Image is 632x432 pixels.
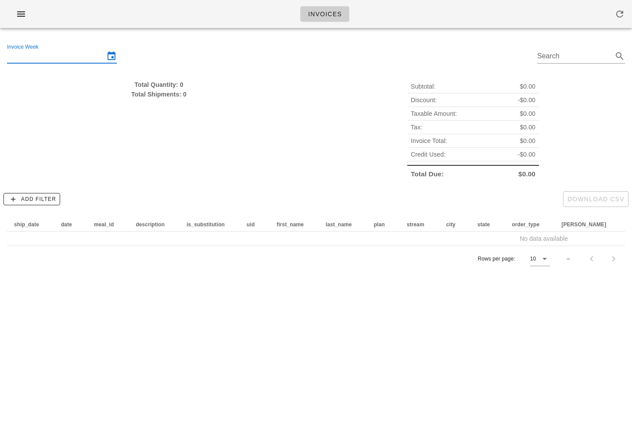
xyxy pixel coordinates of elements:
a: Invoices [300,6,349,22]
div: Total Shipments: 0 [7,89,311,99]
span: description [136,221,165,228]
th: description: Not sorted. Activate to sort ascending. [129,218,180,232]
span: date [61,221,72,228]
div: – [567,255,570,263]
th: plan: Not sorted. Activate to sort ascending. [367,218,400,232]
span: meal_id [94,221,114,228]
span: Total Due: [411,169,444,179]
span: Tax: [411,122,422,132]
span: [PERSON_NAME] [561,221,606,228]
div: Total Quantity: 0 [7,80,311,89]
th: last_name: Not sorted. Activate to sort ascending. [319,218,367,232]
span: first_name [276,221,304,228]
th: first_name: Not sorted. Activate to sort ascending. [269,218,319,232]
th: is_substitution: Not sorted. Activate to sort ascending. [180,218,240,232]
span: Taxable Amount: [411,109,457,118]
span: $0.00 [520,122,535,132]
span: stream [407,221,424,228]
span: $0.00 [520,109,535,118]
div: 10Rows per page: [530,252,550,266]
span: plan [374,221,385,228]
div: 10 [530,255,536,263]
span: is_substitution [187,221,225,228]
span: -$0.00 [518,95,535,105]
span: -$0.00 [518,150,535,159]
span: uid [247,221,255,228]
button: Add Filter [4,193,60,205]
span: Discount: [411,95,437,105]
th: stream: Not sorted. Activate to sort ascending. [400,218,439,232]
span: state [478,221,490,228]
span: order_type [512,221,539,228]
span: ship_date [14,221,39,228]
span: $0.00 [520,136,535,146]
span: Credit Used: [411,150,445,159]
div: Rows per page: [478,246,550,271]
th: meal_id: Not sorted. Activate to sort ascending. [87,218,129,232]
span: $0.00 [518,169,535,179]
th: date: Not sorted. Activate to sort ascending. [54,218,87,232]
span: Invoice Total: [411,136,447,146]
span: $0.00 [520,82,535,91]
span: last_name [326,221,352,228]
label: Invoice Week [7,44,39,50]
th: tod: Not sorted. Activate to sort ascending. [554,218,621,232]
th: ship_date: Not sorted. Activate to sort ascending. [7,218,54,232]
span: city [446,221,456,228]
th: order_type: Not sorted. Activate to sort ascending. [505,218,554,232]
th: city: Not sorted. Activate to sort ascending. [439,218,470,232]
th: state: Not sorted. Activate to sort ascending. [470,218,505,232]
span: Invoices [308,11,342,18]
th: uid: Not sorted. Activate to sort ascending. [240,218,269,232]
span: Subtotal: [411,82,435,91]
span: Add Filter [7,195,56,203]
